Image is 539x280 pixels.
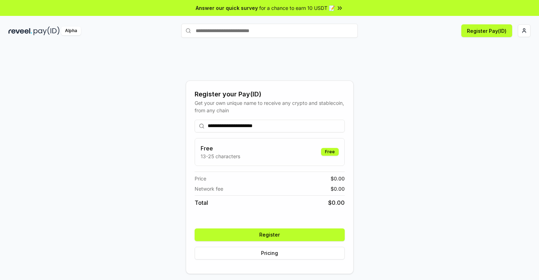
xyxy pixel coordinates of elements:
[195,185,223,192] span: Network fee
[195,89,345,99] div: Register your Pay(ID)
[195,175,206,182] span: Price
[195,247,345,260] button: Pricing
[321,148,339,156] div: Free
[195,228,345,241] button: Register
[196,4,258,12] span: Answer our quick survey
[461,24,512,37] button: Register Pay(ID)
[195,198,208,207] span: Total
[201,144,240,153] h3: Free
[331,185,345,192] span: $ 0.00
[34,26,60,35] img: pay_id
[331,175,345,182] span: $ 0.00
[195,99,345,114] div: Get your own unique name to receive any crypto and stablecoin, from any chain
[328,198,345,207] span: $ 0.00
[61,26,81,35] div: Alpha
[259,4,335,12] span: for a chance to earn 10 USDT 📝
[201,153,240,160] p: 13-25 characters
[8,26,32,35] img: reveel_dark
